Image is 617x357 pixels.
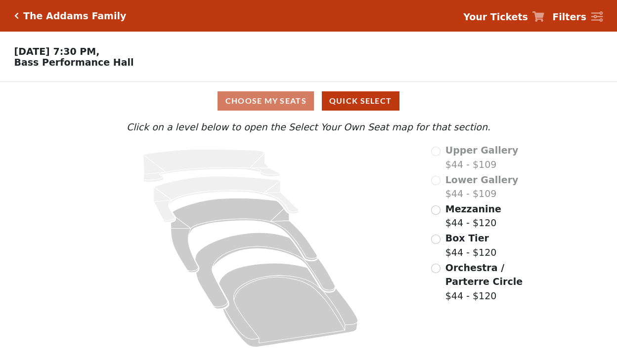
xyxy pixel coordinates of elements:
strong: Filters [552,11,586,22]
path: Orchestra / Parterre Circle - Seats Available: 108 [219,263,358,347]
span: Lower Gallery [445,174,519,185]
h5: The Addams Family [23,10,126,22]
path: Upper Gallery - Seats Available: 0 [143,150,281,183]
label: $44 - $109 [445,173,519,201]
strong: Your Tickets [463,11,528,22]
a: Click here to go back to filters [14,12,19,19]
a: Filters [552,10,603,24]
path: Lower Gallery - Seats Available: 0 [154,176,299,222]
label: $44 - $120 [445,202,501,230]
span: Upper Gallery [445,145,519,156]
label: $44 - $120 [445,261,533,303]
span: Orchestra / Parterre Circle [445,262,523,287]
span: Mezzanine [445,203,501,214]
span: Box Tier [445,233,489,243]
button: Quick Select [322,91,399,111]
label: $44 - $109 [445,143,519,171]
label: $44 - $120 [445,231,497,259]
a: Your Tickets [463,10,544,24]
p: Click on a level below to open the Select Your Own Seat map for that section. [84,120,533,134]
